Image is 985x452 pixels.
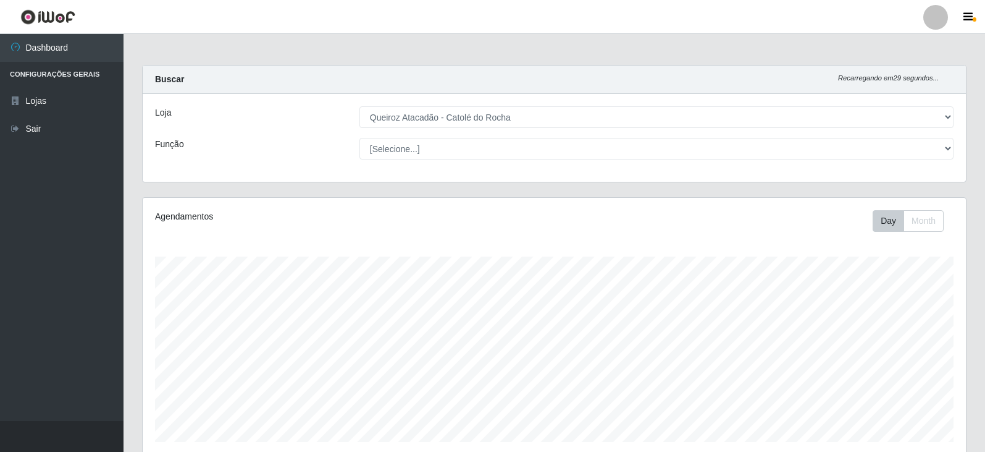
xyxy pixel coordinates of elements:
[155,210,477,223] div: Agendamentos
[20,9,75,25] img: CoreUI Logo
[838,74,939,82] i: Recarregando em 29 segundos...
[873,210,904,232] button: Day
[873,210,954,232] div: Toolbar with button groups
[903,210,944,232] button: Month
[155,106,171,119] label: Loja
[873,210,944,232] div: First group
[155,74,184,84] strong: Buscar
[155,138,184,151] label: Função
